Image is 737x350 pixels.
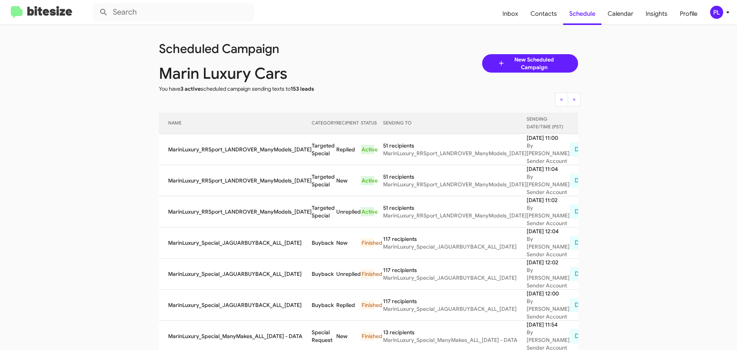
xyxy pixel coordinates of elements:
td: MarinLuxury_RRSport_LANDROVER_ManyModels_[DATE] [159,196,312,227]
span: « [560,96,563,103]
button: Next [568,93,581,106]
div: MarinLuxury_Special_JAGUARBUYBACK_ALL_[DATE] [383,305,527,313]
div: Finished [361,332,374,341]
div: By [PERSON_NAME] Sender Account [527,204,570,227]
button: Delete [570,204,598,219]
td: Targeted Special [312,196,336,227]
td: MarinLuxury_RRSport_LANDROVER_ManyModels_[DATE] [159,165,312,196]
div: By [PERSON_NAME] Sender Account [527,266,570,289]
a: Contacts [524,3,563,25]
button: Delete [570,329,598,343]
div: 13 recipients [383,328,527,336]
div: [DATE] 11:04 [527,165,570,173]
div: Active [361,145,374,154]
th: SENDING TO [383,113,527,134]
div: Marin Luxury Cars [153,70,374,77]
td: Replied [336,290,361,321]
span: » [573,96,576,103]
span: New Scheduled Campaign [505,56,563,71]
td: MarinLuxury_Special_JAGUARBUYBACK_ALL_[DATE] [159,227,312,259]
div: By [PERSON_NAME] Sender Account [527,297,570,320]
div: MarinLuxury_Special_ManyMakes_ALL_[DATE] - DATA [383,336,527,344]
td: MarinLuxury_Special_JAGUARBUYBACK_ALL_[DATE] [159,259,312,290]
div: Finished [361,238,374,247]
nav: Page navigation example [555,93,581,106]
div: Active [361,207,374,216]
td: Targeted Special [312,165,336,196]
button: Previous [555,93,568,106]
div: MarinLuxury_RRSport_LANDROVER_ManyModels_[DATE] [383,149,527,157]
div: [DATE] 11:02 [527,196,570,204]
span: 3 active [180,85,201,92]
td: New [336,227,361,259]
button: Delete [570,173,598,188]
td: MarinLuxury_Special_JAGUARBUYBACK_ALL_[DATE] [159,290,312,321]
div: MarinLuxury_RRSport_LANDROVER_ManyModels_[DATE] [383,181,527,188]
div: [DATE] 12:02 [527,259,570,266]
td: Buyback [312,290,336,321]
div: MarinLuxury_Special_JAGUARBUYBACK_ALL_[DATE] [383,243,527,250]
div: By [PERSON_NAME] Sender Account [527,173,570,196]
button: Delete [570,267,598,281]
th: CATEGORY [312,113,336,134]
button: Delete [570,142,598,157]
div: 117 recipients [383,297,527,305]
button: Delete [570,298,598,312]
a: Profile [674,3,704,25]
button: Delete [570,236,598,250]
td: Replied [336,134,361,165]
th: RECIPIENT [336,113,361,134]
div: By [PERSON_NAME] Sender Account [527,235,570,258]
div: Active [361,176,374,185]
input: Search [93,3,254,22]
th: SENDING DATE/TIME (PST) [527,113,570,134]
div: MarinLuxury_Special_JAGUARBUYBACK_ALL_[DATE] [383,274,527,282]
div: 117 recipients [383,266,527,274]
div: 51 recipients [383,204,527,212]
a: Schedule [563,3,601,25]
th: NAME [159,113,312,134]
div: [DATE] 12:04 [527,227,570,235]
a: New Scheduled Campaign [482,54,578,73]
td: Unreplied [336,196,361,227]
td: Targeted Special [312,134,336,165]
a: Inbox [496,3,524,25]
div: PL [710,6,723,19]
div: MarinLuxury_RRSport_LANDROVER_ManyModels_[DATE] [383,212,527,219]
div: 51 recipients [383,142,527,149]
div: [DATE] 11:54 [527,321,570,328]
div: By [PERSON_NAME] Sender Account [527,142,570,165]
div: [DATE] 11:00 [527,134,570,142]
a: Calendar [601,3,640,25]
div: You have scheduled campaign sending texts to [153,85,374,93]
td: New [336,165,361,196]
button: PL [704,6,729,19]
td: Buyback [312,259,336,290]
div: Scheduled Campaign [153,45,374,53]
span: 153 leads [291,85,314,92]
div: Finished [361,300,374,310]
td: MarinLuxury_RRSport_LANDROVER_ManyModels_[DATE] [159,134,312,165]
td: Unreplied [336,259,361,290]
div: [DATE] 12:00 [527,290,570,297]
th: STATUS [361,113,383,134]
div: 51 recipients [383,173,527,181]
a: Insights [640,3,674,25]
div: Finished [361,269,374,279]
div: 117 recipients [383,235,527,243]
td: Buyback [312,227,336,259]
